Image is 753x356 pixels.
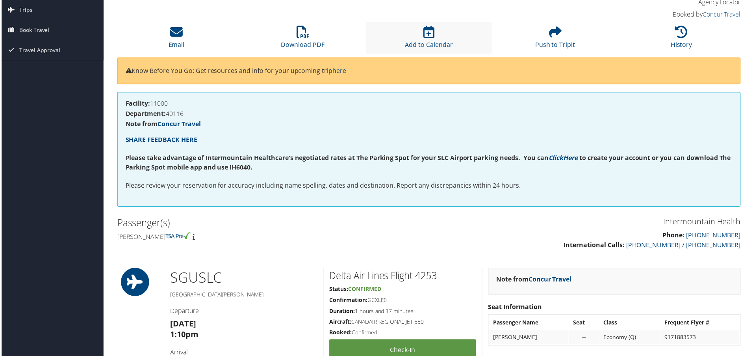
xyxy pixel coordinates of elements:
h5: Confirmed [329,330,477,338]
span: Confirmed [348,286,381,294]
strong: Note from [124,120,200,129]
td: [PERSON_NAME] [490,332,569,346]
strong: Booked: [329,330,352,337]
a: [PHONE_NUMBER] / [PHONE_NUMBER] [627,241,742,250]
h4: Departure [169,308,317,316]
a: Add to Calendar [405,30,453,49]
a: Concur Travel [529,276,573,285]
span: Book Travel [18,20,48,40]
h2: Delta Air Lines Flight 4253 [329,270,477,283]
strong: Note from [497,276,573,285]
a: here [332,66,346,75]
h4: Booked by [595,10,742,19]
p: Know Before You Go: Get resources and info for your upcoming trip [124,66,734,76]
strong: Department: [124,110,165,118]
strong: Please take advantage of Intermountain Healthcare's negotiated rates at The Parking Spot for your... [124,154,549,162]
strong: Confirmation: [329,297,367,305]
th: Seat [570,317,600,331]
strong: Phone: [664,231,686,240]
h3: Intermountain Health [435,217,742,228]
h2: Passenger(s) [116,217,423,230]
strong: Duration: [329,308,355,316]
img: tsa-precheck.png [165,233,190,240]
td: 9171883573 [662,332,741,346]
strong: Facility: [124,99,149,108]
h5: GCXLE6 [329,297,477,305]
a: Click [549,154,564,162]
a: Here [564,154,579,162]
th: Class [601,317,661,331]
a: [PHONE_NUMBER] [688,231,742,240]
a: Email [168,30,184,49]
strong: Seat Information [489,304,543,312]
a: History [672,30,694,49]
a: Push to Tripit [536,30,576,49]
th: Frequent Flyer # [662,317,741,331]
strong: Aircraft: [329,319,351,326]
strong: [DATE] [169,319,195,330]
h5: CANADAIR REGIONAL JET 550 [329,319,477,327]
p: Please review your reservation for accuracy including name spelling, dates and destination. Repor... [124,181,734,192]
h4: 11000 [124,101,734,107]
h4: [PERSON_NAME] [116,233,423,242]
span: Travel Approval [18,40,59,60]
a: Concur Travel [157,120,200,129]
td: Economy (Q) [601,332,661,346]
strong: Status: [329,286,348,294]
strong: International Calls: [565,241,626,250]
h5: 1 hours and 17 minutes [329,308,477,316]
a: Download PDF [281,30,325,49]
h4: 40116 [124,111,734,117]
h5: [GEOGRAPHIC_DATA][PERSON_NAME] [169,292,317,300]
div: -- [574,335,596,342]
h1: SGU SLC [169,269,317,289]
a: Concur Travel [704,10,742,19]
th: Passenger Name [490,317,569,331]
strong: 1:10pm [169,330,198,341]
a: SHARE FEEDBACK HERE [124,136,197,144]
